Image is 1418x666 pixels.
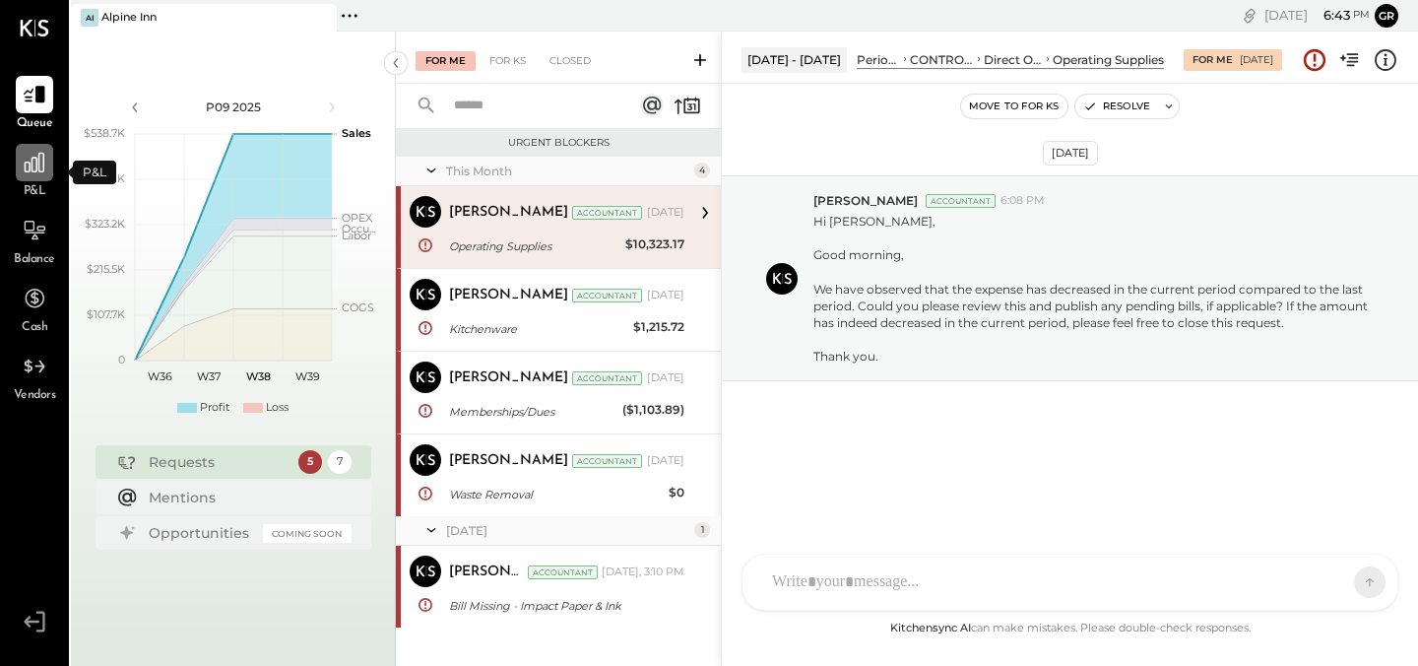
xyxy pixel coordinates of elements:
div: Opportunities [149,523,253,543]
div: [DATE] - [DATE] [741,47,847,72]
span: [PERSON_NAME] [813,192,918,209]
div: Accountant [572,371,642,385]
span: pm [1353,8,1370,22]
div: Accountant [572,454,642,468]
div: 4 [694,163,710,178]
text: Occu... [342,222,375,235]
div: P09 2025 [150,99,317,115]
div: For Me [1192,53,1233,67]
div: [DATE] [1264,6,1370,25]
p: Hi [PERSON_NAME], Good morning, We have observed that the expense has decreased in the current pe... [813,213,1373,365]
button: gr [1375,4,1398,28]
div: 7 [328,450,352,474]
text: W37 [197,369,221,383]
div: [DATE] [446,522,689,539]
text: $538.7K [84,126,125,140]
button: Resolve [1075,95,1158,118]
text: Sales [342,126,371,140]
a: Cash [1,280,68,337]
div: [DATE] [647,205,684,221]
div: 1 [694,522,710,538]
div: Waste Removal [449,485,663,504]
div: This Month [446,163,689,179]
div: $10,323.17 [625,234,684,254]
a: Balance [1,212,68,269]
div: [PERSON_NAME] [449,203,568,223]
text: W36 [147,369,171,383]
div: Profit [200,400,229,416]
div: [DATE] [1043,141,1098,166]
div: Operating Supplies [1053,51,1164,68]
div: [DATE], 3:10 PM [602,565,684,580]
div: Direct Operating Expenses [984,51,1043,68]
div: Period P&L [857,51,900,68]
text: Labor [342,229,371,242]
div: Accountant [528,566,598,579]
a: P&L [1,144,68,201]
div: Requests [149,452,289,472]
div: Accountant [572,206,642,220]
div: CONTROLLABLE EXPENSES [910,51,973,68]
span: Vendors [14,387,56,405]
a: Vendors [1,348,68,405]
div: [DATE] [647,288,684,303]
span: Balance [14,251,55,269]
div: Memberships/Dues [449,402,616,422]
div: Accountant [926,194,996,208]
div: [DATE] [1240,53,1273,67]
text: $107.7K [87,307,125,321]
text: $215.5K [87,262,125,276]
button: Move to for ks [961,95,1067,118]
div: Urgent Blockers [406,136,711,150]
div: Mentions [149,488,342,507]
div: [PERSON_NAME] [449,451,568,471]
div: copy link [1240,5,1259,26]
div: AI [81,9,98,27]
div: [PERSON_NAME] [449,368,568,388]
div: [DATE] [647,453,684,469]
div: Alpine Inn [101,10,157,26]
span: Cash [22,319,47,337]
text: W38 [245,369,270,383]
div: P&L [73,161,116,184]
text: $431K [94,171,125,185]
div: Closed [540,51,601,71]
div: $1,215.72 [633,317,684,337]
div: Operating Supplies [449,236,619,256]
text: 0 [118,353,125,366]
div: ($1,103.89) [622,400,684,420]
span: P&L [24,183,46,201]
div: Accountant [572,289,642,302]
div: Bill Missing - Impact Paper & Ink [449,596,678,616]
div: Loss [266,400,289,416]
text: W39 [294,369,319,383]
div: [PERSON_NAME] [449,563,524,582]
div: [PERSON_NAME] [449,286,568,305]
a: Queue [1,76,68,133]
span: 6 : 43 [1311,6,1350,25]
text: OPEX [342,211,373,225]
div: 5 [298,450,322,474]
div: $0 [669,483,684,502]
div: [DATE] [647,370,684,386]
div: Coming Soon [263,524,352,543]
div: Kitchenware [449,319,627,339]
text: $323.2K [85,217,125,231]
div: For Me [416,51,476,71]
div: For KS [480,51,536,71]
span: 6:08 PM [1000,193,1045,209]
span: Queue [17,115,53,133]
text: COGS [342,300,374,314]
